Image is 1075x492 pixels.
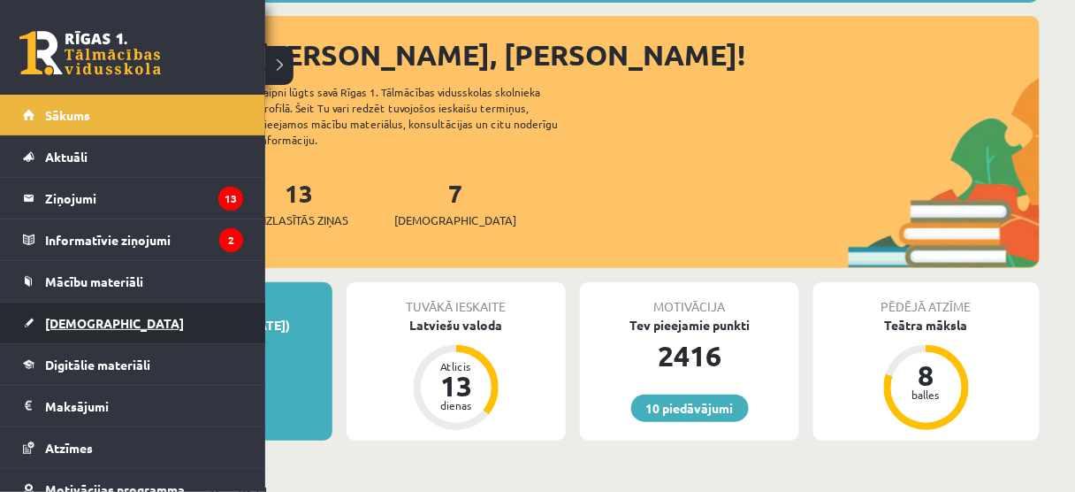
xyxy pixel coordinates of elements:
div: 8 [900,361,953,389]
legend: Ziņojumi [45,178,243,219]
i: 2 [219,228,243,252]
div: Teātra māksla [813,316,1040,334]
span: [DEMOGRAPHIC_DATA] [394,211,516,229]
span: [DEMOGRAPHIC_DATA] [45,315,184,331]
span: Sākums [45,107,90,123]
a: Digitālie materiāli [23,344,243,385]
span: Digitālie materiāli [45,357,150,373]
a: Aktuāli [23,136,243,177]
div: Motivācija [580,282,799,316]
a: 13Neizlasītās ziņas [249,177,348,229]
div: dienas [430,400,483,411]
a: Mācību materiāli [23,261,243,302]
a: 7[DEMOGRAPHIC_DATA] [394,177,516,229]
div: 13 [430,372,483,400]
span: Aktuāli [45,149,88,165]
i: 13 [218,187,243,211]
a: Sākums [23,95,243,135]
a: 10 piedāvājumi [631,395,749,422]
a: Atzīmes [23,427,243,468]
legend: Maksājumi [45,386,243,427]
a: [DEMOGRAPHIC_DATA] [23,303,243,343]
div: 2416 [580,334,799,377]
div: balles [900,389,953,400]
span: Mācību materiāli [45,273,143,289]
span: Atzīmes [45,440,93,456]
div: Tuvākā ieskaite [347,282,566,316]
a: Maksājumi [23,386,243,427]
legend: Informatīvie ziņojumi [45,219,243,260]
div: Tev pieejamie punkti [580,316,799,334]
div: Laipni lūgts savā Rīgas 1. Tālmācības vidusskolas skolnieka profilā. Šeit Tu vari redzēt tuvojošo... [258,84,589,148]
div: Latviešu valoda [347,316,566,334]
a: Rīgas 1. Tālmācības vidusskola [19,31,161,75]
a: Teātra māksla 8 balles [813,316,1040,433]
div: Pēdējā atzīme [813,282,1040,316]
span: Neizlasītās ziņas [249,211,348,229]
div: [PERSON_NAME], [PERSON_NAME]! [256,34,1040,76]
div: Atlicis [430,361,483,372]
a: Latviešu valoda Atlicis 13 dienas [347,316,566,433]
a: Ziņojumi13 [23,178,243,219]
a: Informatīvie ziņojumi2 [23,219,243,260]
